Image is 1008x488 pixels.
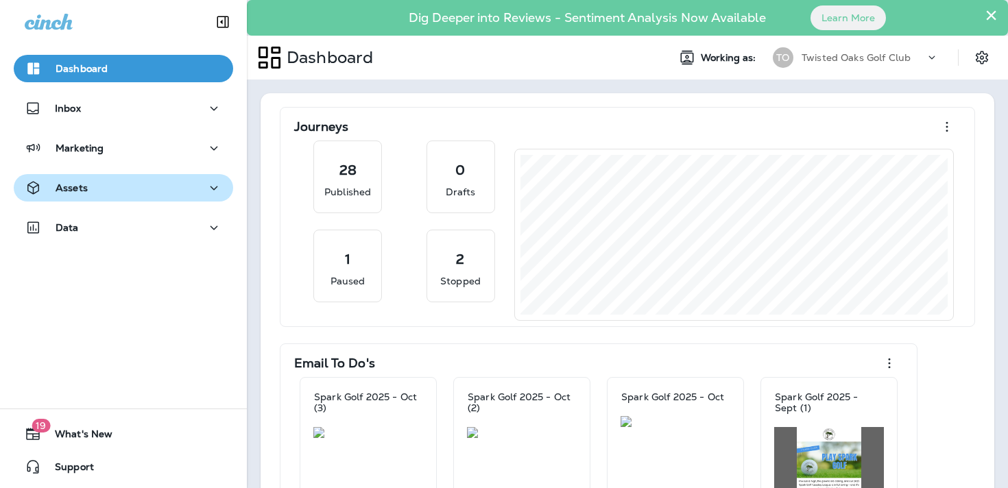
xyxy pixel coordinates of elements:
span: Support [41,461,94,478]
p: Data [56,222,79,233]
p: Spark Golf 2025 - Oct [621,391,724,402]
p: Spark Golf 2025 - Oct (2) [468,391,576,413]
p: 0 [455,163,465,177]
img: 0ae21e8a-8020-4182-80ad-b859a1adc92a.jpg [313,427,423,438]
span: 19 [32,419,50,432]
button: 19What's New [14,420,233,448]
p: Dig Deeper into Reviews - Sentiment Analysis Now Available [369,16,806,20]
img: 917271ac-71e2-4b92-b2d5-3ef1e64cb117.jpg [621,416,730,427]
p: 2 [456,252,464,266]
button: Close [985,4,998,26]
button: Dashboard [14,55,233,82]
p: Journeys [294,120,348,134]
p: 1 [345,252,350,266]
button: Inbox [14,95,233,122]
button: Collapse Sidebar [204,8,242,36]
button: Marketing [14,134,233,162]
p: Email To Do's [294,356,375,370]
span: What's New [41,428,112,445]
span: Working as: [701,52,759,64]
p: Published [324,185,371,199]
p: Spark Golf 2025 - Sept (1) [775,391,883,413]
p: Dashboard [56,63,108,74]
p: Dashboard [281,47,373,68]
p: Stopped [440,274,481,288]
img: 7f9ecc6c-52ae-493b-8cef-b9f059411627.jpg [467,427,577,438]
p: Twisted Oaks Golf Club [802,52,911,63]
button: Settings [970,45,994,70]
button: Learn More [811,5,886,30]
p: Marketing [56,143,104,154]
div: TO [773,47,793,68]
p: Inbox [55,103,81,114]
p: Drafts [446,185,476,199]
button: Support [14,453,233,480]
p: 28 [339,163,357,177]
button: Assets [14,174,233,202]
p: Paused [331,274,365,288]
p: Assets [56,182,88,193]
p: Spark Golf 2025 - Oct (3) [314,391,422,413]
button: Data [14,214,233,241]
